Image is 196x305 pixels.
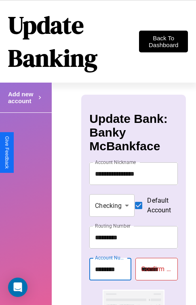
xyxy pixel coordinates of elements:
h3: Update Bank: Banky McBankface [89,112,177,153]
label: Account Nickname [95,159,136,166]
div: Give Feedback [4,136,10,169]
div: Checking [89,194,135,217]
button: Back To Dashboard [139,31,188,52]
h1: Update Banking [8,8,139,75]
h4: Add new account [8,91,36,104]
label: Account Number [95,254,127,261]
label: Routing Number [95,222,131,229]
div: Open Intercom Messenger [8,278,27,297]
span: Default Account [147,196,171,215]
